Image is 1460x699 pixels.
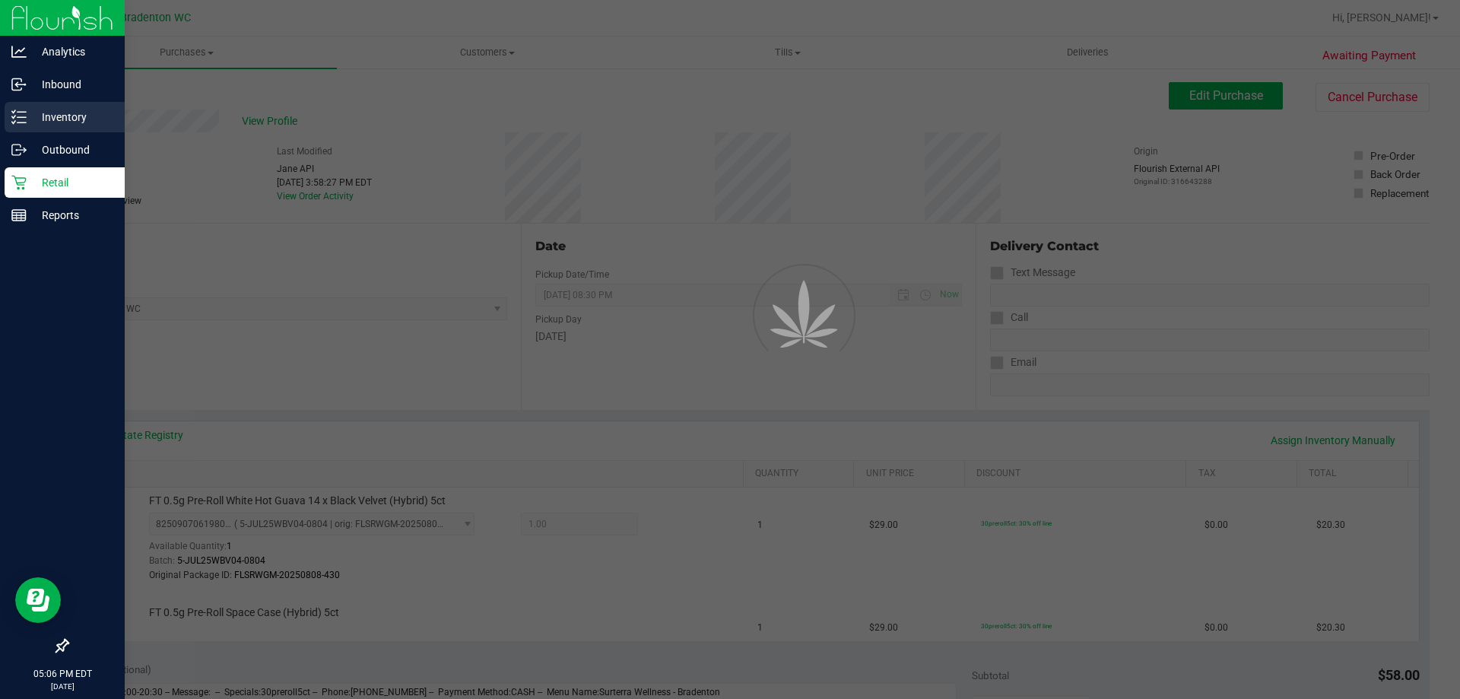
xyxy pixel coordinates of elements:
iframe: Resource center [15,577,61,623]
p: Analytics [27,43,118,61]
inline-svg: Retail [11,175,27,190]
inline-svg: Analytics [11,44,27,59]
inline-svg: Inventory [11,110,27,125]
p: [DATE] [7,681,118,692]
inline-svg: Inbound [11,77,27,92]
inline-svg: Reports [11,208,27,223]
p: Retail [27,173,118,192]
inline-svg: Outbound [11,142,27,157]
p: Inbound [27,75,118,94]
p: Reports [27,206,118,224]
p: Inventory [27,108,118,126]
p: 05:06 PM EDT [7,667,118,681]
p: Outbound [27,141,118,159]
